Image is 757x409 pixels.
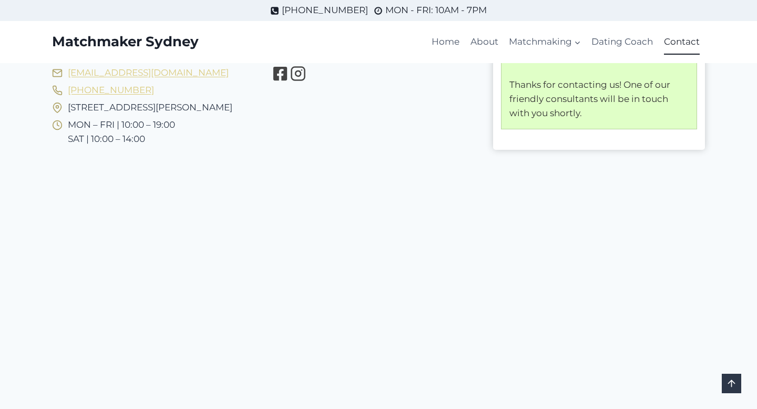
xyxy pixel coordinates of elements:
[509,78,689,121] p: Thanks for contacting us! One of our friendly consultants will be in touch with you shortly.
[52,83,154,98] a: [PHONE_NUMBER]
[68,118,175,146] span: MON – FRI | 10:00 – 19:00 SAT | 10:00 – 14:00
[52,34,199,50] a: Matchmaker Sydney
[465,29,504,55] a: About
[68,83,154,97] span: [PHONE_NUMBER]
[504,29,586,55] button: Child menu of Matchmaking
[68,100,232,115] span: [STREET_ADDRESS][PERSON_NAME]
[722,374,741,393] a: Scroll to top
[586,29,658,55] a: Dating Coach
[68,67,229,78] a: [EMAIL_ADDRESS][DOMAIN_NAME]
[426,29,465,55] a: Home
[426,29,705,55] nav: Primary
[659,29,705,55] a: Contact
[270,3,368,17] a: [PHONE_NUMBER]
[385,3,487,17] span: MON - FRI: 10AM - 7PM
[282,3,368,17] span: [PHONE_NUMBER]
